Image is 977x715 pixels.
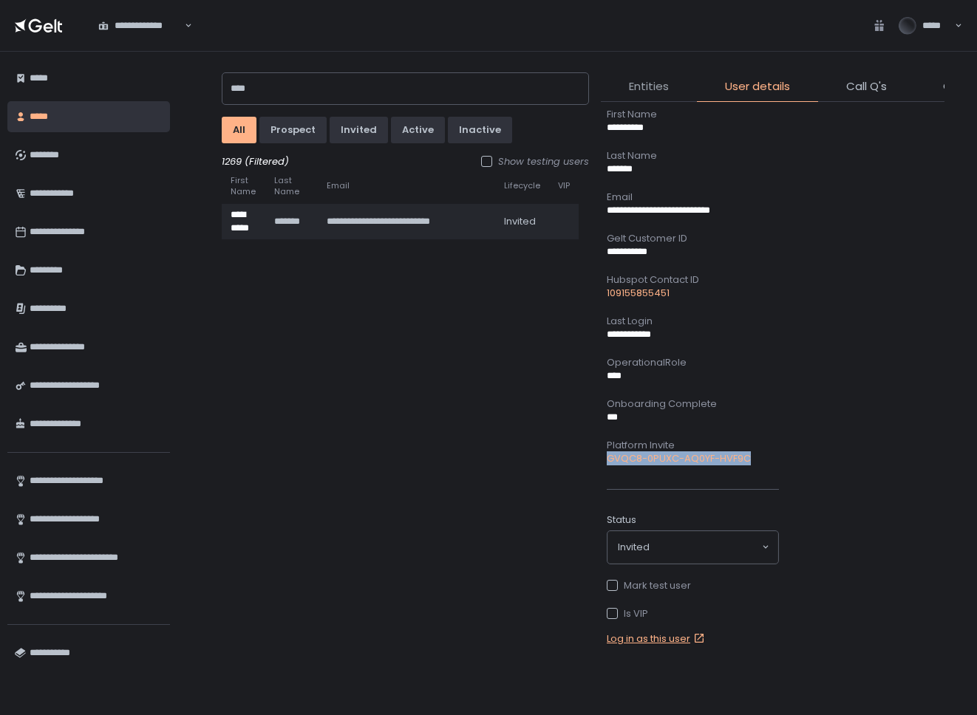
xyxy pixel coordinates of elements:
[327,180,350,191] span: Email
[270,123,316,137] div: prospect
[725,78,790,95] span: User details
[607,315,779,328] div: Last Login
[391,117,445,143] button: active
[233,123,245,137] div: All
[607,191,779,204] div: Email
[222,155,589,168] div: 1269 (Filtered)
[607,513,636,527] span: Status
[607,232,779,245] div: Gelt Customer ID
[607,531,778,564] div: Search for option
[607,632,708,646] a: Log in as this user
[846,78,887,95] span: Call Q's
[222,117,256,143] button: All
[629,78,669,95] span: Entities
[504,215,536,228] span: invited
[607,273,779,287] div: Hubspot Contact ID
[618,541,650,554] span: invited
[650,540,760,555] input: Search for option
[607,149,779,162] div: Last Name
[183,18,183,33] input: Search for option
[459,123,501,137] div: inactive
[558,180,570,191] span: VIP
[341,123,377,137] div: invited
[274,175,309,197] span: Last Name
[231,175,256,197] span: First Name
[607,108,779,121] div: First Name
[402,123,434,137] div: active
[607,287,670,300] a: 109155855451
[259,117,327,143] button: prospect
[448,117,512,143] button: inactive
[330,117,388,143] button: invited
[607,439,779,452] div: Platform Invite
[89,10,192,41] div: Search for option
[504,180,540,191] span: Lifecycle
[607,397,779,411] div: Onboarding Complete
[607,356,779,369] div: OperationalRole
[607,452,751,465] a: GVQC8-0PUXC-AQ0YF-HVF9C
